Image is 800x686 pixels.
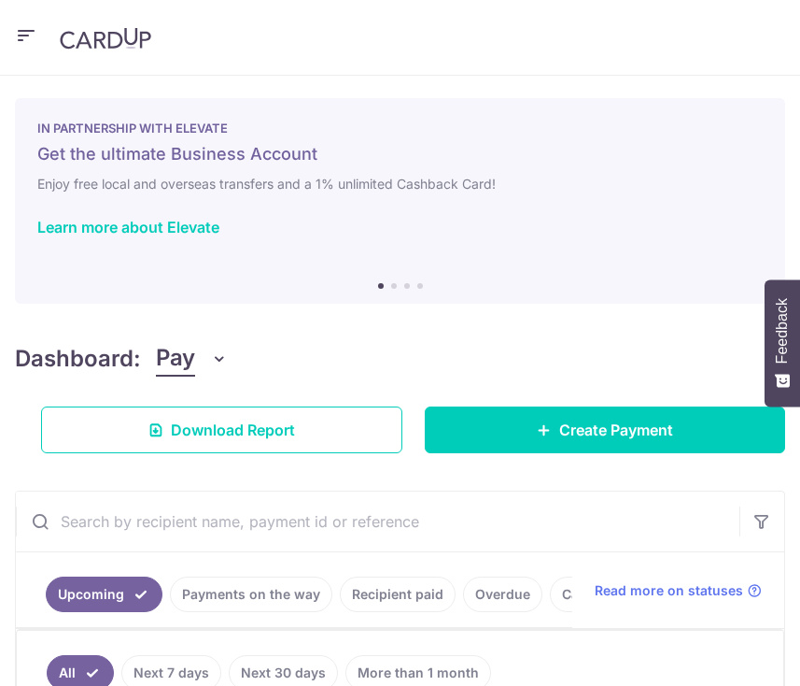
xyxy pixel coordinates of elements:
a: Create Payment [425,407,786,453]
a: Payments on the way [170,577,332,612]
p: IN PARTNERSHIP WITH ELEVATE [37,121,763,136]
a: Upcoming [46,577,162,612]
h6: Enjoy free local and overseas transfers and a 1% unlimited Cashback Card! [37,173,763,195]
a: Learn more about Elevate [37,218,219,236]
span: Read more on statuses [595,581,743,600]
span: Pay [156,341,195,377]
button: Pay [156,341,228,377]
h5: Get the ultimate Business Account [37,143,763,165]
a: Read more on statuses [595,581,762,600]
button: Feedback - Show survey [765,279,800,407]
a: Download Report [41,407,402,453]
a: Overdue [463,577,542,612]
h4: Dashboard: [15,342,141,376]
img: CardUp [60,27,151,50]
span: Create Payment [559,419,673,441]
a: Cancelled [550,577,638,612]
span: Feedback [774,298,791,364]
span: Download Report [171,419,295,441]
a: Recipient paid [340,577,456,612]
input: Search by recipient name, payment id or reference [16,492,739,551]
